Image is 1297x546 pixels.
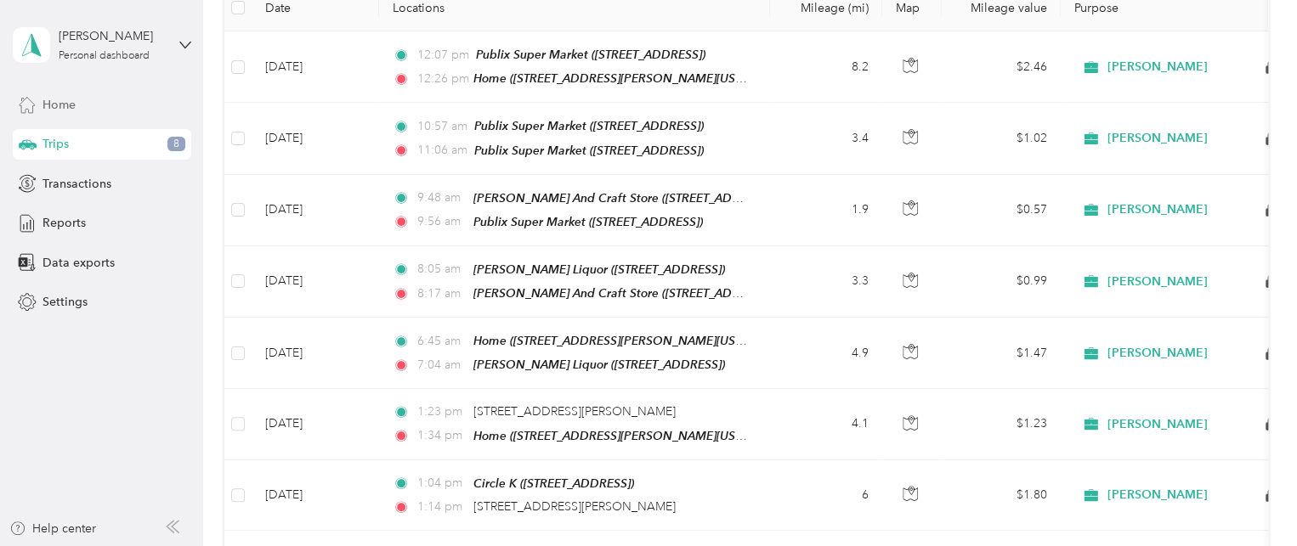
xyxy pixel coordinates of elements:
[1107,59,1208,75] span: [PERSON_NAME]
[474,119,704,132] span: Publix Super Market ([STREET_ADDRESS])
[416,70,465,88] span: 12:26 pm
[416,284,465,303] span: 8:17 am
[770,389,882,459] td: 4.1
[416,474,465,493] span: 1:04 pm
[416,426,465,445] span: 1:34 pm
[942,318,1061,389] td: $1.47
[167,137,185,152] span: 8
[473,499,676,514] span: [STREET_ADDRESS][PERSON_NAME]
[473,429,779,443] span: Home ([STREET_ADDRESS][PERSON_NAME][US_STATE])
[416,117,467,136] span: 10:57 am
[42,254,115,272] span: Data exports
[476,48,705,61] span: Publix Super Market ([STREET_ADDRESS])
[416,498,465,516] span: 1:14 pm
[1107,417,1208,432] span: [PERSON_NAME]
[942,175,1061,246] td: $0.57
[416,141,467,160] span: 11:06 am
[252,460,379,531] td: [DATE]
[42,293,88,311] span: Settings
[474,144,704,157] span: Publix Super Market ([STREET_ADDRESS])
[473,262,725,276] span: [PERSON_NAME] Liquor ([STREET_ADDRESS])
[1107,202,1208,217] span: [PERSON_NAME]
[473,191,776,205] span: [PERSON_NAME] And Craft Store ([STREET_ADDRESS])
[252,31,379,103] td: [DATE]
[252,246,379,318] td: [DATE]
[770,246,882,318] td: 3.3
[770,460,882,531] td: 6
[42,175,111,193] span: Transactions
[416,260,465,279] span: 8:05 am
[9,520,96,538] button: Help center
[42,96,76,114] span: Home
[473,334,779,348] span: Home ([STREET_ADDRESS][PERSON_NAME][US_STATE])
[42,214,86,232] span: Reports
[473,215,703,228] span: Publix Super Market ([STREET_ADDRESS])
[942,389,1061,459] td: $1.23
[942,246,1061,318] td: $0.99
[1107,346,1208,361] span: [PERSON_NAME]
[1107,274,1208,290] span: [PERSON_NAME]
[942,31,1061,103] td: $2.46
[416,332,465,351] span: 6:45 am
[942,460,1061,531] td: $1.80
[416,46,468,65] span: 12:07 pm
[770,175,882,246] td: 1.9
[252,103,379,174] td: [DATE]
[770,103,882,174] td: 3.4
[942,103,1061,174] td: $1.02
[416,212,465,231] span: 9:56 am
[252,175,379,246] td: [DATE]
[252,318,379,389] td: [DATE]
[59,27,165,45] div: [PERSON_NAME]
[473,476,634,490] span: Circle K ([STREET_ADDRESS])
[416,402,465,421] span: 1:23 pm
[59,51,150,61] div: Personal dashboard
[770,31,882,103] td: 8.2
[416,356,465,374] span: 7:04 am
[42,135,69,153] span: Trips
[770,318,882,389] td: 4.9
[1107,131,1208,146] span: [PERSON_NAME]
[252,389,379,459] td: [DATE]
[1202,451,1297,546] iframe: Everlance-gr Chat Button Frame
[1107,487,1208,503] span: [PERSON_NAME]
[473,71,779,86] span: Home ([STREET_ADDRESS][PERSON_NAME][US_STATE])
[473,404,676,419] span: [STREET_ADDRESS][PERSON_NAME]
[473,357,725,371] span: [PERSON_NAME] Liquor ([STREET_ADDRESS])
[473,286,776,301] span: [PERSON_NAME] And Craft Store ([STREET_ADDRESS])
[416,189,465,207] span: 9:48 am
